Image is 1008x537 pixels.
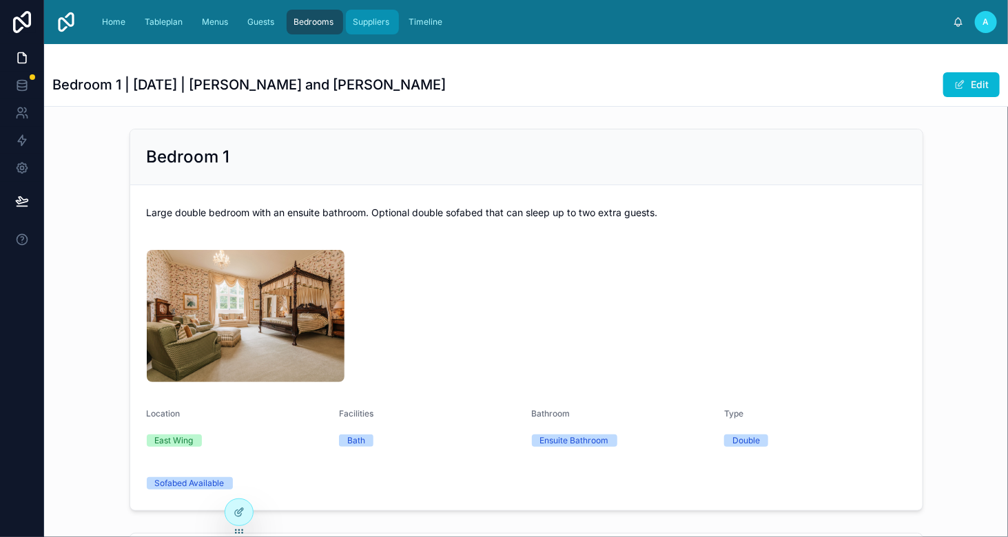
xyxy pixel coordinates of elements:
span: Facilities [339,408,373,419]
div: Bath [347,434,365,447]
div: Double [732,434,760,447]
a: Tableplan [138,10,192,34]
span: Suppliers [353,17,389,28]
a: Timeline [402,10,452,34]
img: 1.jpg [147,250,345,382]
div: East Wing [155,434,194,447]
div: Sofabed Available [155,477,225,489]
span: A [983,17,989,28]
span: Guests [247,17,274,28]
span: Location [147,408,181,419]
h2: Bedroom 1 [147,146,230,168]
a: Suppliers [346,10,399,34]
span: Bedrooms [294,17,333,28]
h1: Bedroom 1 | [DATE] | [PERSON_NAME] and [PERSON_NAME] [52,75,446,94]
span: Timeline [409,17,442,28]
span: Large double bedroom with an ensuite bathroom. Optional double sofabed that can sleep up to two e... [147,206,906,220]
span: Type [724,408,743,419]
span: Menus [202,17,228,28]
button: Edit [943,72,1000,97]
span: Bathroom [532,408,570,419]
a: Bedrooms [287,10,343,34]
a: Menus [195,10,238,34]
a: Home [95,10,135,34]
a: Guests [240,10,284,34]
div: scrollable content [88,7,953,37]
span: Tableplan [145,17,183,28]
span: Home [102,17,125,28]
img: App logo [55,11,77,33]
div: Ensuite Bathroom [540,434,609,447]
